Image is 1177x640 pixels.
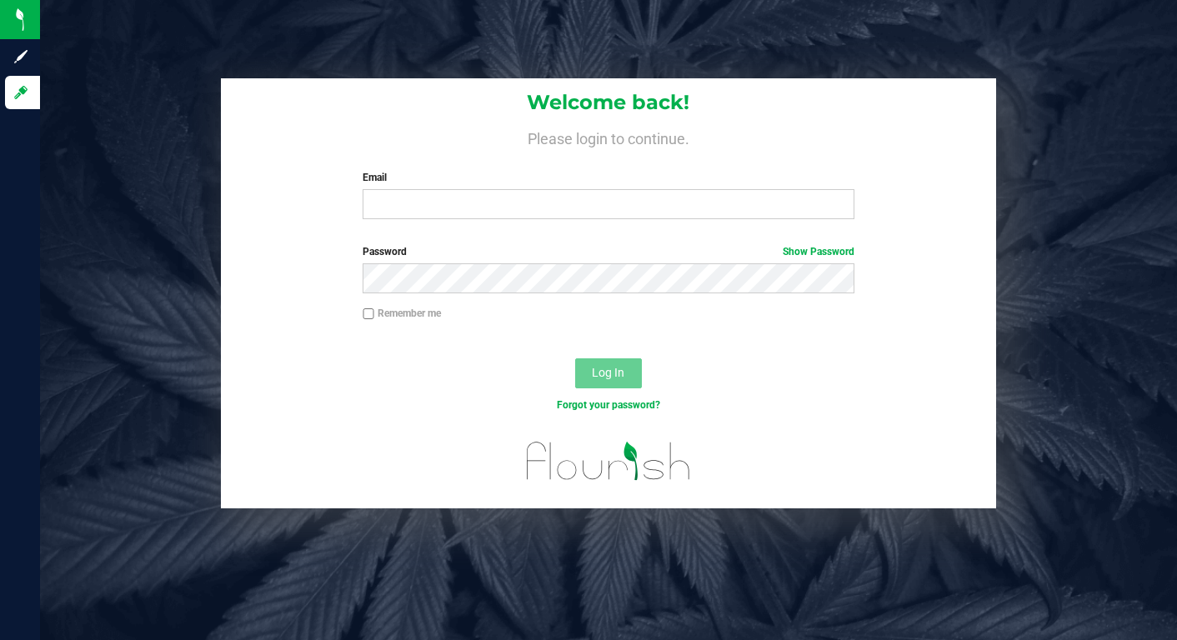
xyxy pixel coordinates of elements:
button: Log In [575,358,642,388]
h1: Welcome back! [221,92,995,113]
span: Password [363,246,407,257]
label: Email [363,170,854,185]
input: Remember me [363,308,374,320]
span: Log In [592,366,624,379]
label: Remember me [363,306,441,321]
img: flourish_logo.svg [512,430,705,492]
a: Forgot your password? [557,399,660,411]
inline-svg: Sign up [13,48,29,65]
a: Show Password [783,246,854,257]
inline-svg: Log in [13,84,29,101]
h4: Please login to continue. [221,127,995,147]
